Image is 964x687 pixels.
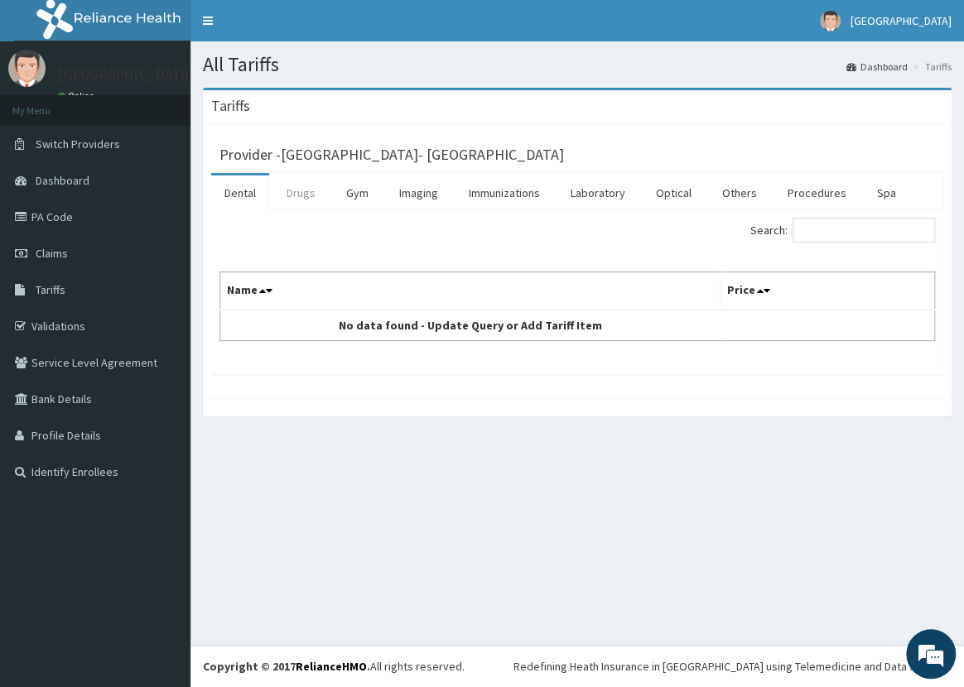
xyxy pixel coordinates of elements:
span: Dashboard [36,173,89,188]
span: Switch Providers [36,137,120,151]
img: User Image [8,50,46,87]
h3: Tariffs [211,98,250,113]
a: Drugs [273,175,329,210]
a: RelianceHMO [296,659,367,674]
th: Price [721,272,935,310]
strong: Copyright © 2017 . [203,659,370,674]
span: Claims [36,246,68,261]
h3: Provider - [GEOGRAPHIC_DATA]- [GEOGRAPHIC_DATA] [219,147,564,162]
span: [GEOGRAPHIC_DATA] [851,13,952,28]
a: Laboratory [557,175,639,210]
a: Imaging [386,175,451,210]
a: Dental [211,175,269,210]
p: [GEOGRAPHIC_DATA] [58,67,195,82]
td: No data found - Update Query or Add Tariff Item [220,310,721,341]
div: Redefining Heath Insurance in [GEOGRAPHIC_DATA] using Telemedicine and Data Science! [513,658,952,675]
a: Spa [864,175,909,210]
a: Immunizations [455,175,553,210]
a: Online [58,90,98,102]
a: Others [709,175,770,210]
a: Dashboard [846,60,908,74]
span: Tariffs [36,282,65,297]
li: Tariffs [909,60,952,74]
img: User Image [820,11,841,31]
footer: All rights reserved. [190,645,964,687]
th: Name [220,272,721,310]
label: Search: [750,218,935,243]
a: Procedures [774,175,860,210]
a: Gym [333,175,382,210]
h1: All Tariffs [203,54,952,75]
a: Optical [643,175,705,210]
input: Search: [793,218,935,243]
